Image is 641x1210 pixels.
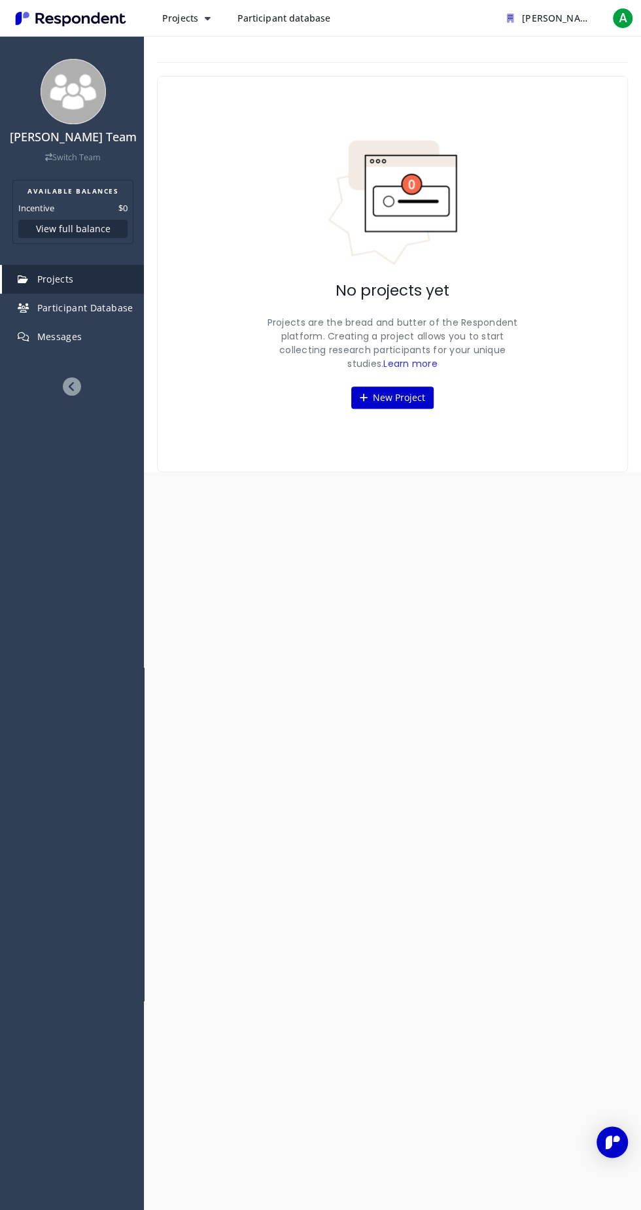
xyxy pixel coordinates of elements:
img: Respondent [10,8,131,29]
img: No projects indicator [327,139,458,266]
button: Abraham Team [496,7,604,30]
button: A [610,7,636,30]
button: New Project [351,387,434,409]
span: Participant database [237,12,330,24]
button: Projects [152,7,221,30]
section: Balance summary [12,180,133,244]
span: A [612,8,633,29]
a: Learn more [383,357,438,370]
h2: No projects yet [336,282,449,300]
a: Participant database [226,7,341,30]
dd: $0 [118,201,128,215]
h2: AVAILABLE BALANCES [18,186,128,196]
span: [PERSON_NAME] Team [522,12,625,24]
img: team_avatar_256.png [41,59,106,124]
h4: [PERSON_NAME] Team [9,131,137,144]
div: Open Intercom Messenger [597,1126,628,1158]
button: View full balance [18,220,128,238]
p: Projects are the bread and butter of the Respondent platform. Creating a project allows you to st... [262,316,523,371]
a: Switch Team [45,152,101,163]
dt: Incentive [18,201,54,215]
span: Messages [37,330,82,343]
span: Projects [37,273,74,285]
span: Projects [162,12,198,24]
span: Participant Database [37,302,133,314]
